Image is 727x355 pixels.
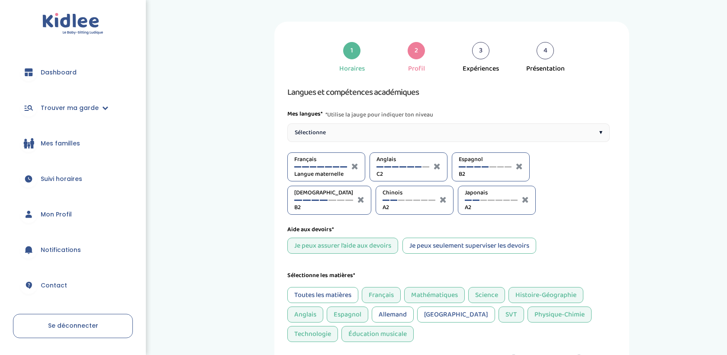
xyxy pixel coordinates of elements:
[402,238,536,254] div: Je peux seulement superviser les devoirs
[376,155,429,164] span: Anglais
[287,326,338,342] div: Technologie
[383,203,435,212] span: A2
[508,287,583,303] div: Histoire-Géographie
[408,42,425,59] div: 2
[408,64,425,74] div: Profil
[294,170,347,179] span: Langue maternelle
[294,203,353,212] span: B2
[383,188,435,197] span: Chinois
[13,199,133,230] a: Mon Profil
[325,110,433,120] span: *Utilise la jauge pour indiquer ton niveau
[42,13,103,35] img: logo.svg
[526,64,565,74] div: Présentation
[41,103,99,113] span: Trouver ma garde
[459,170,511,179] span: B2
[417,307,495,323] div: [GEOGRAPHIC_DATA]
[41,245,81,255] span: Notifications
[404,287,465,303] div: Mathématiques
[376,170,429,179] span: C2
[472,42,489,59] div: 3
[339,64,365,74] div: Horaires
[287,238,398,254] div: Je peux assurer l’aide aux devoirs
[459,155,511,164] span: Espagnol
[48,321,98,330] span: Se déconnecter
[287,271,355,280] label: Sélectionne les matières*
[287,307,323,323] div: Anglais
[372,307,414,323] div: Allemand
[362,287,401,303] div: Français
[13,234,133,265] a: Notifications
[465,203,518,212] span: A2
[341,326,414,342] div: Éducation musicale
[463,64,499,74] div: Expériences
[327,307,368,323] div: Espagnol
[294,155,347,164] span: Français
[343,42,360,59] div: 1
[13,270,133,301] a: Contact
[468,287,505,303] div: Science
[294,188,353,197] span: [DEMOGRAPHIC_DATA]
[287,287,358,303] div: Toutes les matières
[13,314,133,338] a: Se déconnecter
[41,281,67,290] span: Contact
[295,128,326,137] span: Sélectionne
[13,57,133,88] a: Dashboard
[41,174,82,184] span: Suivi horaires
[287,110,323,120] label: Mes langues*
[287,85,419,99] span: Langues et compétences académiques
[13,163,133,194] a: Suivi horaires
[41,139,80,148] span: Mes familles
[13,128,133,159] a: Mes familles
[287,225,334,234] label: Aide aux devoirs*
[537,42,554,59] div: 4
[41,210,72,219] span: Mon Profil
[465,188,518,197] span: Japonais
[528,307,592,323] div: Physique-Chimie
[13,92,133,123] a: Trouver ma garde
[499,307,524,323] div: SVT
[41,68,77,77] span: Dashboard
[599,128,602,137] span: ▾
